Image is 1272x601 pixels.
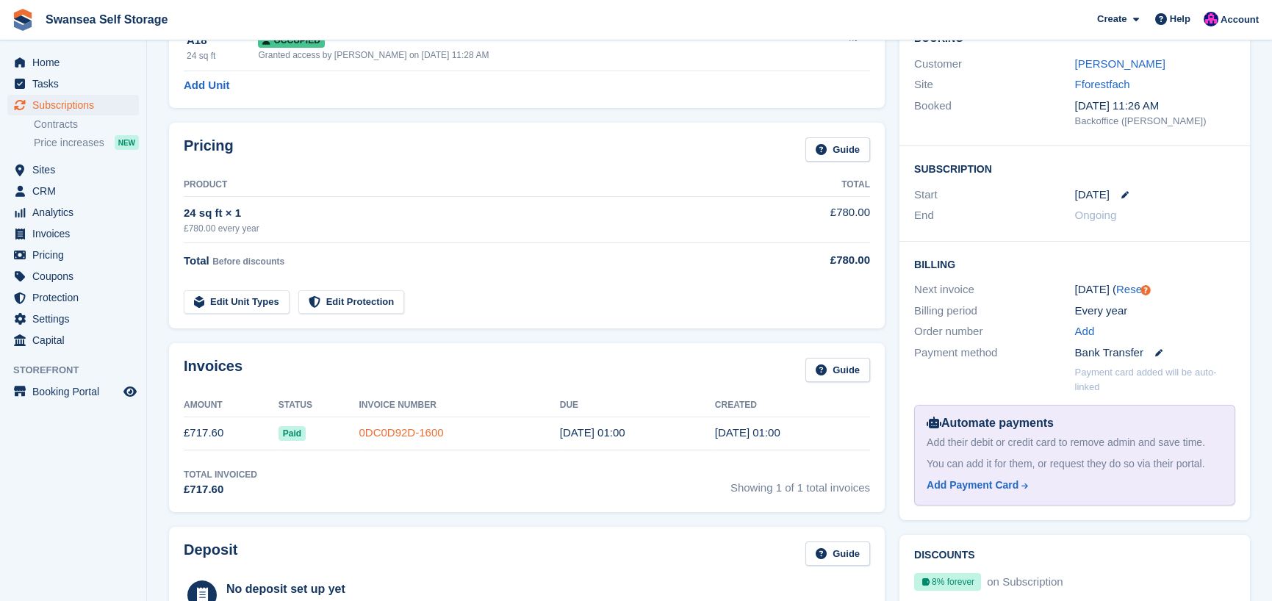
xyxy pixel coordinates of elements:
a: menu [7,330,139,350]
span: Pricing [32,245,121,265]
div: 24 sq ft [187,49,258,62]
span: Home [32,52,121,73]
a: menu [7,287,139,308]
a: menu [7,52,139,73]
span: Occupied [258,33,324,48]
a: Price increases NEW [34,134,139,151]
a: Add [1075,323,1095,340]
td: £780.00 [765,196,870,242]
a: Reset [1116,283,1145,295]
div: A18 [187,32,258,49]
span: Before discounts [212,256,284,267]
span: Ongoing [1075,209,1117,221]
a: Guide [805,358,870,382]
div: Order number [914,323,1075,340]
th: Due [560,394,715,417]
span: Coupons [32,266,121,287]
th: Created [715,394,870,417]
th: Total [765,173,870,197]
span: Capital [32,330,121,350]
div: Every year [1075,303,1236,320]
a: menu [7,202,139,223]
a: Edit Protection [298,290,404,314]
img: stora-icon-8386f47178a22dfd0bd8f6a31ec36ba5ce8667c1dd55bd0f319d3a0aa187defe.svg [12,9,34,31]
a: menu [7,309,139,329]
a: menu [7,95,139,115]
time: 2025-10-01 00:00:00 UTC [1075,187,1110,204]
span: Booking Portal [32,381,121,402]
h2: Pricing [184,137,234,162]
div: Site [914,76,1075,93]
th: Product [184,173,765,197]
a: Preview store [121,383,139,400]
span: Settings [32,309,121,329]
a: Contracts [34,118,139,132]
div: No deposit set up yet [226,580,529,598]
a: Edit Unit Types [184,290,290,314]
img: Donna Davies [1204,12,1218,26]
a: menu [7,381,139,402]
a: menu [7,245,139,265]
time: 2025-10-01 00:00:22 UTC [715,426,780,439]
span: Total [184,254,209,267]
span: CRM [32,181,121,201]
th: Invoice Number [359,394,559,417]
td: £717.60 [184,417,279,450]
span: Paid [279,426,306,441]
span: Price increases [34,136,104,150]
a: menu [7,159,139,180]
h2: Deposit [184,541,237,566]
span: Subscriptions [32,95,121,115]
a: menu [7,73,139,94]
a: Swansea Self Storage [40,7,173,32]
a: Fforestfach [1075,78,1130,90]
a: menu [7,181,139,201]
div: £717.60 [184,481,257,498]
span: Protection [32,287,121,308]
a: Guide [805,137,870,162]
div: [DATE] 11:26 AM [1075,98,1236,115]
span: Create [1097,12,1127,26]
span: Sites [32,159,121,180]
div: Next invoice [914,281,1075,298]
div: NEW [115,135,139,150]
div: Bank Transfer [1075,345,1236,361]
div: Tooltip anchor [1139,284,1152,297]
span: Storefront [13,363,146,378]
div: Start [914,187,1075,204]
a: Guide [805,541,870,566]
span: Account [1221,12,1259,27]
th: Status [279,394,359,417]
h2: Billing [914,256,1235,271]
h2: Discounts [914,550,1235,561]
span: Help [1170,12,1190,26]
time: 2025-10-02 00:00:00 UTC [560,426,625,439]
a: Add Unit [184,77,229,94]
span: on Subscription [984,575,1063,588]
div: 24 sq ft × 1 [184,205,765,222]
a: Add Payment Card [927,478,1217,493]
p: Payment card added will be auto-linked [1075,365,1236,394]
div: Granted access by [PERSON_NAME] on [DATE] 11:28 AM [258,48,798,62]
div: £780.00 [765,252,870,269]
div: Customer [914,56,1075,73]
span: Showing 1 of 1 total invoices [730,468,870,498]
div: Total Invoiced [184,468,257,481]
span: Invoices [32,223,121,244]
h2: Subscription [914,161,1235,176]
h2: Invoices [184,358,242,382]
div: Backoffice ([PERSON_NAME]) [1075,114,1236,129]
div: Automate payments [927,414,1223,432]
a: menu [7,266,139,287]
a: [PERSON_NAME] [1075,57,1165,70]
span: Tasks [32,73,121,94]
div: Booked [914,98,1075,129]
div: [DATE] ( ) [1075,281,1236,298]
a: menu [7,223,139,244]
a: 0DC0D92D-1600 [359,426,443,439]
div: Payment method [914,345,1075,361]
div: 8% forever [914,573,981,591]
div: You can add it for them, or request they do so via their portal. [927,456,1223,472]
div: Billing period [914,303,1075,320]
div: Add their debit or credit card to remove admin and save time. [927,435,1223,450]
